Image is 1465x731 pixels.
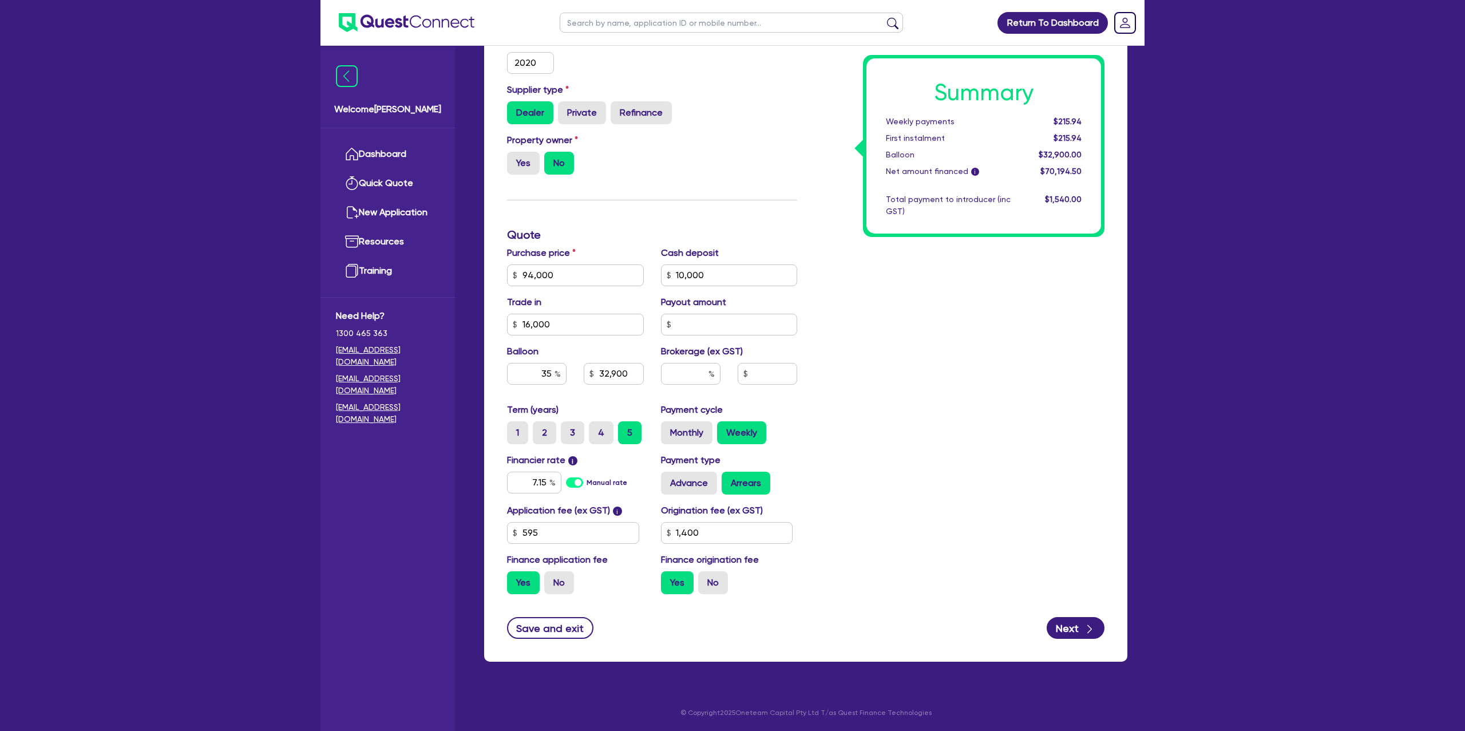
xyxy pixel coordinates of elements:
[661,472,717,495] label: Advance
[877,193,1019,218] div: Total payment to introducer (inc GST)
[558,101,606,124] label: Private
[336,373,439,397] a: [EMAIL_ADDRESS][DOMAIN_NAME]
[334,102,441,116] span: Welcome [PERSON_NAME]
[336,327,439,339] span: 1300 465 363
[1045,195,1082,204] span: $1,540.00
[1039,150,1082,159] span: $32,900.00
[877,165,1019,177] div: Net amount financed
[877,132,1019,144] div: First instalment
[611,101,672,124] label: Refinance
[345,235,359,248] img: resources
[336,401,439,425] a: [EMAIL_ADDRESS][DOMAIN_NAME]
[568,456,577,465] span: i
[877,149,1019,161] div: Balloon
[507,152,540,175] label: Yes
[661,553,759,567] label: Finance origination fee
[336,169,439,198] a: Quick Quote
[661,345,743,358] label: Brokerage (ex GST)
[1110,8,1140,38] a: Dropdown toggle
[507,403,559,417] label: Term (years)
[339,13,474,32] img: quest-connect-logo-blue
[661,504,763,517] label: Origination fee (ex GST)
[507,83,569,97] label: Supplier type
[589,421,613,444] label: 4
[722,472,770,495] label: Arrears
[507,553,608,567] label: Finance application fee
[661,453,720,467] label: Payment type
[661,421,712,444] label: Monthly
[345,264,359,278] img: training
[476,708,1135,718] p: © Copyright 2025 Oneteam Capital Pty Ltd T/as Quest Finance Technologies
[507,617,593,639] button: Save and exit
[507,453,577,467] label: Financier rate
[561,421,584,444] label: 3
[560,13,903,33] input: Search by name, application ID or mobile number...
[613,507,622,516] span: i
[587,477,627,488] label: Manual rate
[1054,117,1082,126] span: $215.94
[507,101,553,124] label: Dealer
[336,309,439,323] span: Need Help?
[544,152,574,175] label: No
[336,65,358,87] img: icon-menu-close
[507,228,797,242] h3: Quote
[971,168,979,176] span: i
[618,421,642,444] label: 5
[533,421,556,444] label: 2
[345,176,359,190] img: quick-quote
[886,79,1082,106] h1: Summary
[336,256,439,286] a: Training
[877,116,1019,128] div: Weekly payments
[336,227,439,256] a: Resources
[544,571,574,594] label: No
[336,140,439,169] a: Dashboard
[698,571,728,594] label: No
[661,246,719,260] label: Cash deposit
[507,133,578,147] label: Property owner
[336,344,439,368] a: [EMAIL_ADDRESS][DOMAIN_NAME]
[507,295,541,309] label: Trade in
[717,421,766,444] label: Weekly
[507,421,528,444] label: 1
[661,571,694,594] label: Yes
[507,571,540,594] label: Yes
[507,345,539,358] label: Balloon
[336,198,439,227] a: New Application
[661,295,726,309] label: Payout amount
[997,12,1108,34] a: Return To Dashboard
[507,504,610,517] label: Application fee (ex GST)
[1047,617,1104,639] button: Next
[661,403,723,417] label: Payment cycle
[345,206,359,219] img: new-application
[1040,167,1082,176] span: $70,194.50
[507,246,576,260] label: Purchase price
[1054,133,1082,143] span: $215.94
